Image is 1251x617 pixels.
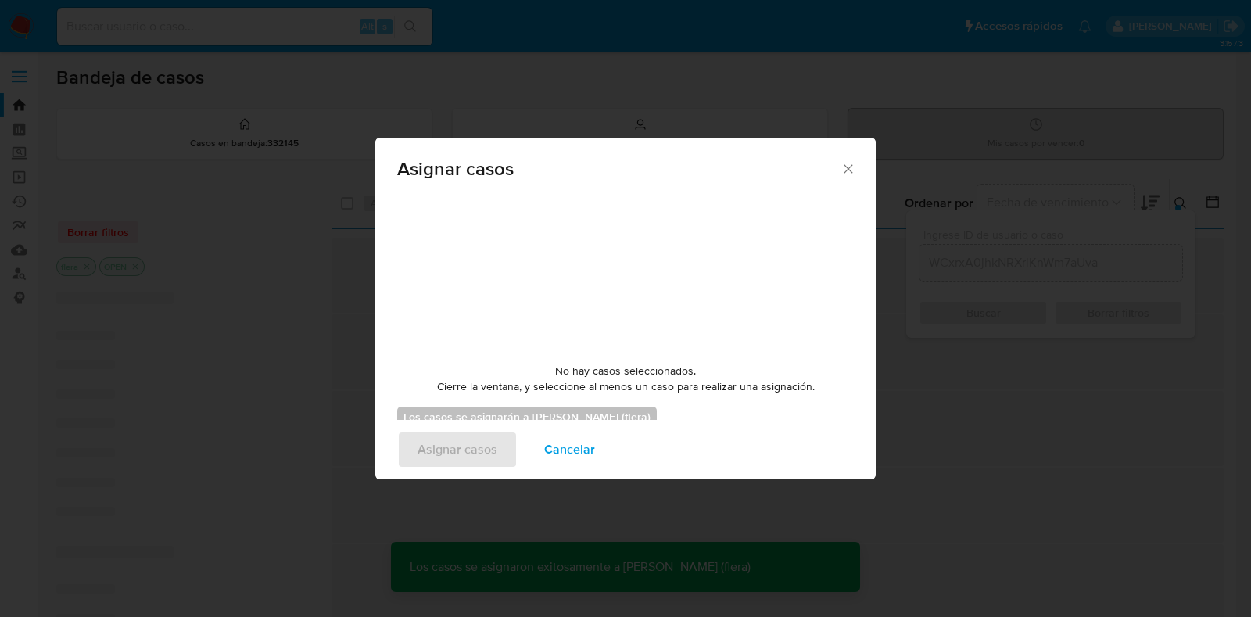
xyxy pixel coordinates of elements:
[841,161,855,175] button: Cerrar ventana
[524,431,615,468] button: Cancelar
[555,364,696,379] span: No hay casos seleccionados.
[403,409,651,425] b: Los casos se asignarán a [PERSON_NAME] (flera)
[397,160,841,178] span: Asignar casos
[508,195,743,351] img: yH5BAEAAAAALAAAAAABAAEAAAIBRAA7
[375,138,876,479] div: assign-modal
[437,379,815,395] span: Cierre la ventana, y seleccione al menos un caso para realizar una asignación.
[544,432,595,467] span: Cancelar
